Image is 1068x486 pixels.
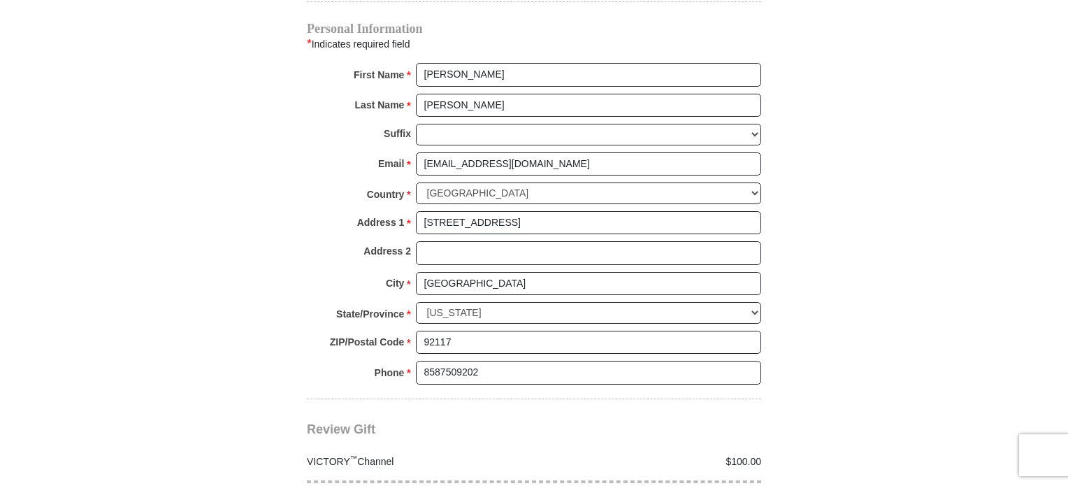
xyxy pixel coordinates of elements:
strong: City [386,273,404,293]
div: VICTORY Channel [300,455,535,469]
strong: Suffix [384,124,411,143]
strong: Address 1 [357,213,405,232]
strong: Phone [375,363,405,383]
strong: Email [378,154,404,173]
sup: ™ [350,454,358,462]
div: $100.00 [534,455,769,469]
div: Indicates required field [307,35,761,53]
strong: First Name [354,65,404,85]
strong: State/Province [336,304,404,324]
strong: ZIP/Postal Code [330,332,405,352]
h4: Personal Information [307,23,761,34]
strong: Country [367,185,405,204]
strong: Last Name [355,95,405,115]
span: Review Gift [307,422,375,436]
strong: Address 2 [363,241,411,261]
